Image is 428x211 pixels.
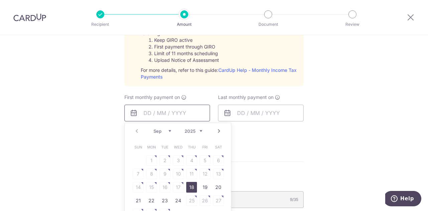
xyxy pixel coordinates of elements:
p: Review [328,21,377,28]
li: Keep GIRO active [154,37,298,43]
input: DD / MM / YYYY [124,105,210,121]
li: Limit of 11 months scheduling [154,50,298,57]
li: First payment through GIRO [154,43,298,50]
a: 20 [213,182,224,193]
span: Wednesday [173,142,184,152]
span: Friday [200,142,210,152]
span: Saturday [213,142,224,152]
p: Recipient [76,21,125,28]
span: Monday [146,142,157,152]
p: Amount [159,21,209,28]
a: 19 [200,182,210,193]
span: Sunday [133,142,143,152]
span: Tuesday [159,142,170,152]
img: CardUp [13,13,46,21]
li: Upload Notice of Assessment [154,57,298,64]
a: CardUp Help - Monthly Income Tax Payments [141,67,297,80]
iframe: Opens a widget where you can find more information [385,191,421,208]
a: 23 [159,195,170,206]
a: 21 [133,195,143,206]
a: 24 [173,195,184,206]
a: 18 [186,182,197,193]
span: Last monthly payment on [218,94,274,101]
div: 9/35 [290,196,298,203]
a: 22 [146,195,157,206]
span: Thursday [186,142,197,152]
a: Next [215,127,223,135]
p: Document [243,21,293,28]
input: DD / MM / YYYY [218,105,304,121]
span: First monthly payment on [124,94,180,101]
div: To set up monthly income tax payments on CardUp, please ensure the following: For more details, r... [141,23,298,80]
